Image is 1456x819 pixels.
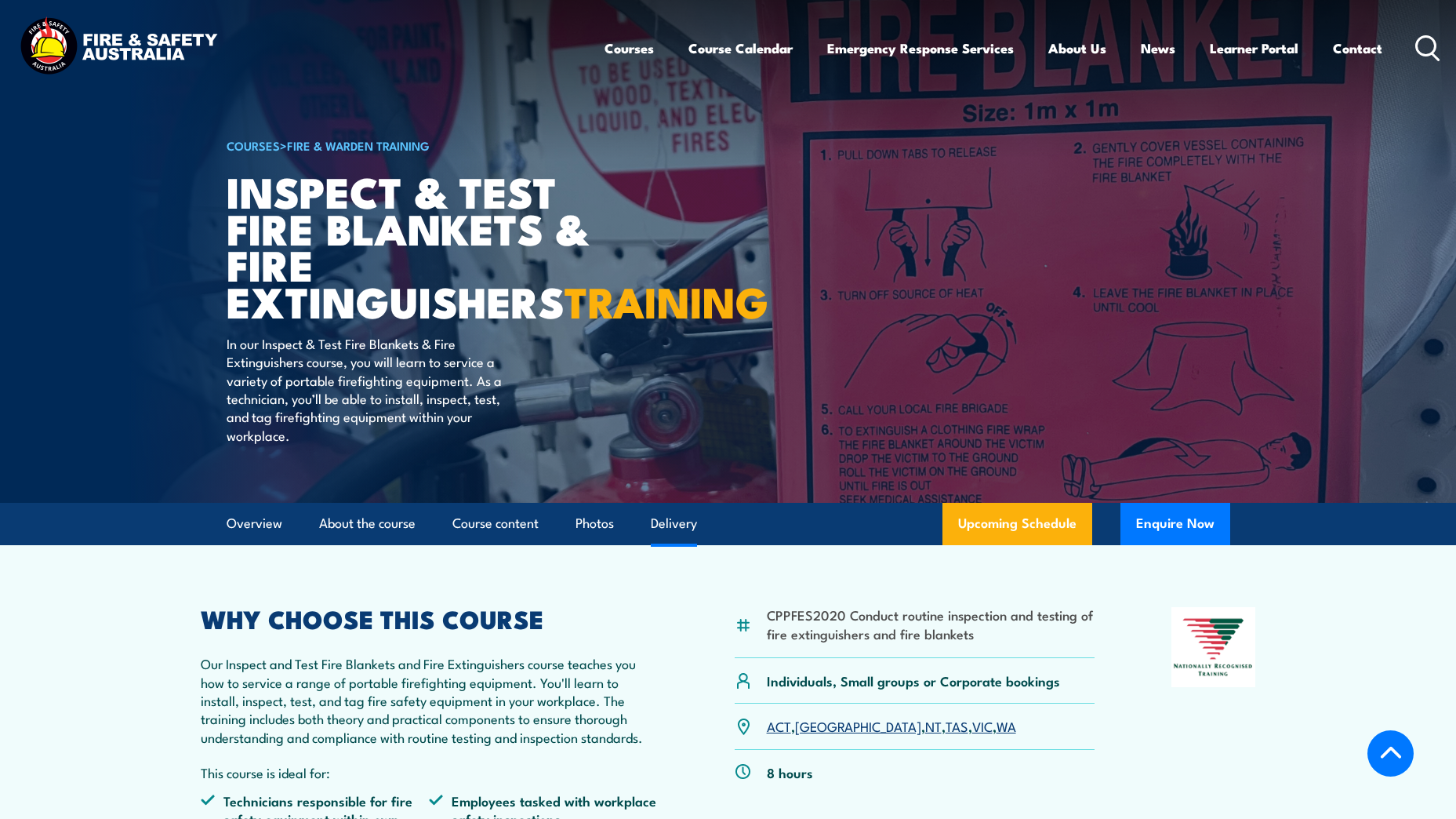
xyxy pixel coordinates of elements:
[227,136,614,155] h6: >
[605,27,654,69] a: Courses
[201,654,659,746] p: Our Inspect and Test Fire Blankets and Fire Extinguishers course teaches you how to service a ran...
[319,503,416,544] a: About the course
[201,607,659,629] h2: WHY CHOOSE THIS COURSE
[942,503,1092,545] a: Upcoming Schedule
[227,136,280,154] a: COURSES
[972,716,993,735] a: VIC
[688,27,793,69] a: Course Calendar
[997,716,1016,735] a: WA
[1333,27,1382,69] a: Contact
[227,334,513,444] p: In our Inspect & Test Fire Blankets & Fire Extinguishers course, you will learn to service a vari...
[227,173,614,319] h1: Inspect & Test Fire Blankets & Fire Extinguishers
[1048,27,1106,69] a: About Us
[452,503,539,544] a: Course content
[767,672,1060,690] p: Individuals, Small groups or Corporate bookings
[1171,607,1256,687] img: Nationally Recognised Training logo.
[1210,27,1298,69] a: Learner Portal
[227,503,282,544] a: Overview
[576,503,614,544] a: Photos
[767,606,1095,642] li: CPPFES2020 Conduct routine inspection and testing of fire extinguishers and fire blankets
[1120,503,1230,545] button: Enquire Now
[827,27,1014,69] a: Emergency Response Services
[651,503,697,544] a: Delivery
[287,136,430,154] a: Fire & Warden Training
[1141,27,1175,69] a: News
[795,716,921,735] a: [GEOGRAPHIC_DATA]
[201,763,659,781] p: This course is ideal for:
[925,716,942,735] a: NT
[565,268,768,333] strong: TRAINING
[767,716,791,735] a: ACT
[767,763,813,781] p: 8 hours
[767,717,1016,735] p: , , , , ,
[946,716,968,735] a: TAS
